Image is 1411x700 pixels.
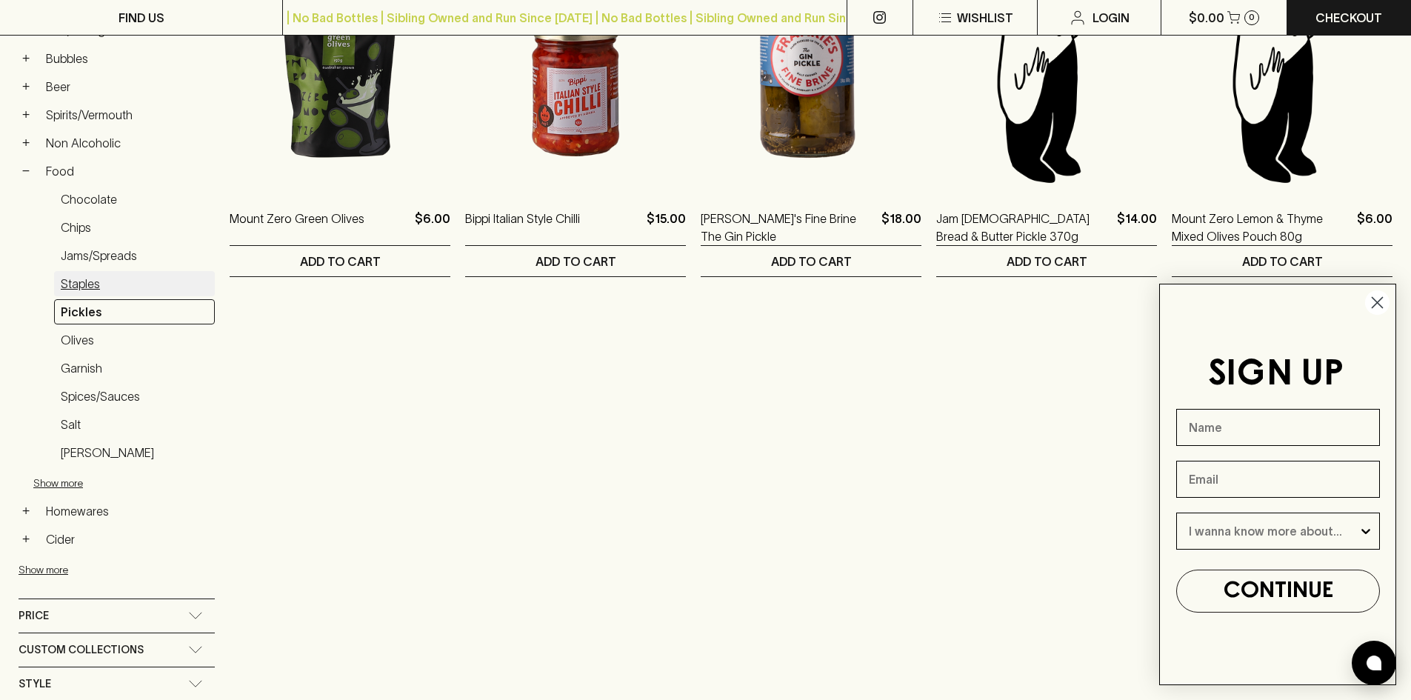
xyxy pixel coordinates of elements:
[771,253,852,270] p: ADD TO CART
[1117,210,1157,245] p: $14.00
[39,527,215,552] a: Cider
[19,532,33,547] button: +
[881,210,921,245] p: $18.00
[39,130,215,156] a: Non Alcoholic
[230,296,1392,325] nav: pagination navigation
[536,253,616,270] p: ADD TO CART
[300,253,381,270] p: ADD TO CART
[119,9,164,27] p: FIND US
[1242,253,1323,270] p: ADD TO CART
[1189,513,1358,549] input: I wanna know more about...
[19,136,33,150] button: +
[39,102,215,127] a: Spirits/Vermouth
[1189,9,1224,27] p: $0.00
[647,210,686,245] p: $15.00
[1172,210,1351,245] a: Mount Zero Lemon & Thyme Mixed Olives Pouch 80g
[54,384,215,409] a: Spices/Sauces
[936,246,1157,276] button: ADD TO CART
[1144,269,1411,700] div: FLYOUT Form
[1249,13,1255,21] p: 0
[1176,461,1380,498] input: Email
[1357,210,1392,245] p: $6.00
[1007,253,1087,270] p: ADD TO CART
[1208,358,1344,392] span: SIGN UP
[19,675,51,693] span: Style
[39,46,215,71] a: Bubbles
[19,23,33,38] button: +
[19,633,215,667] div: Custom Collections
[230,210,364,245] a: Mount Zero Green Olives
[19,164,33,179] button: −
[230,246,450,276] button: ADD TO CART
[54,299,215,324] a: Pickles
[1093,9,1130,27] p: Login
[39,74,215,99] a: Beer
[39,159,215,184] a: Food
[54,187,215,212] a: Chocolate
[19,79,33,94] button: +
[415,210,450,245] p: $6.00
[701,246,921,276] button: ADD TO CART
[54,243,215,268] a: Jams/Spreads
[33,468,227,499] button: Show more
[19,107,33,122] button: +
[1176,409,1380,446] input: Name
[701,210,875,245] a: [PERSON_NAME]'s Fine Brine The Gin Pickle
[54,215,215,240] a: Chips
[1172,246,1392,276] button: ADD TO CART
[39,499,215,524] a: Homewares
[1176,570,1380,613] button: CONTINUE
[1315,9,1382,27] p: Checkout
[465,246,686,276] button: ADD TO CART
[19,599,215,633] div: Price
[54,356,215,381] a: Garnish
[19,607,49,625] span: Price
[1358,513,1373,549] button: Show Options
[1364,290,1390,316] button: Close dialog
[19,555,213,585] button: Show more
[465,210,580,245] a: Bippi Italian Style Chilli
[54,440,215,465] a: [PERSON_NAME]
[19,641,144,659] span: Custom Collections
[54,327,215,353] a: Olives
[957,9,1013,27] p: Wishlist
[936,210,1111,245] a: Jam [DEMOGRAPHIC_DATA] Bread & Butter Pickle 370g
[19,51,33,66] button: +
[19,504,33,519] button: +
[54,271,215,296] a: Staples
[1367,656,1381,670] img: bubble-icon
[54,412,215,437] a: Salt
